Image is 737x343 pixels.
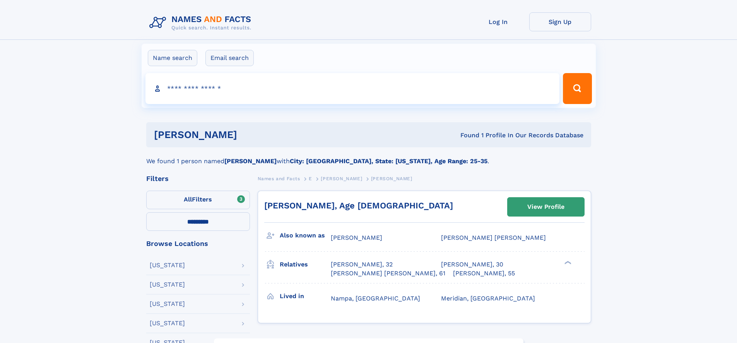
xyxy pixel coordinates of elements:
[529,12,591,31] a: Sign Up
[258,174,300,183] a: Names and Facts
[150,320,185,326] div: [US_STATE]
[331,269,445,278] a: [PERSON_NAME] [PERSON_NAME], 61
[146,12,258,33] img: Logo Names and Facts
[145,73,560,104] input: search input
[321,176,362,181] span: [PERSON_NAME]
[453,269,515,278] a: [PERSON_NAME], 55
[146,147,591,166] div: We found 1 person named with .
[508,198,584,216] a: View Profile
[224,157,277,165] b: [PERSON_NAME]
[467,12,529,31] a: Log In
[527,198,564,216] div: View Profile
[441,234,546,241] span: [PERSON_NAME] [PERSON_NAME]
[148,50,197,66] label: Name search
[309,176,312,181] span: E
[441,260,503,269] a: [PERSON_NAME], 30
[184,196,192,203] span: All
[146,191,250,209] label: Filters
[563,260,572,265] div: ❯
[309,174,312,183] a: E
[331,260,393,269] a: [PERSON_NAME], 32
[205,50,254,66] label: Email search
[349,131,583,140] div: Found 1 Profile In Our Records Database
[441,295,535,302] span: Meridian, [GEOGRAPHIC_DATA]
[146,240,250,247] div: Browse Locations
[150,282,185,288] div: [US_STATE]
[150,301,185,307] div: [US_STATE]
[146,175,250,182] div: Filters
[290,157,487,165] b: City: [GEOGRAPHIC_DATA], State: [US_STATE], Age Range: 25-35
[321,174,362,183] a: [PERSON_NAME]
[154,130,349,140] h1: [PERSON_NAME]
[371,176,412,181] span: [PERSON_NAME]
[331,295,420,302] span: Nampa, [GEOGRAPHIC_DATA]
[280,258,331,271] h3: Relatives
[150,262,185,268] div: [US_STATE]
[280,290,331,303] h3: Lived in
[563,73,592,104] button: Search Button
[280,229,331,242] h3: Also known as
[331,234,382,241] span: [PERSON_NAME]
[264,201,453,210] a: [PERSON_NAME], Age [DEMOGRAPHIC_DATA]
